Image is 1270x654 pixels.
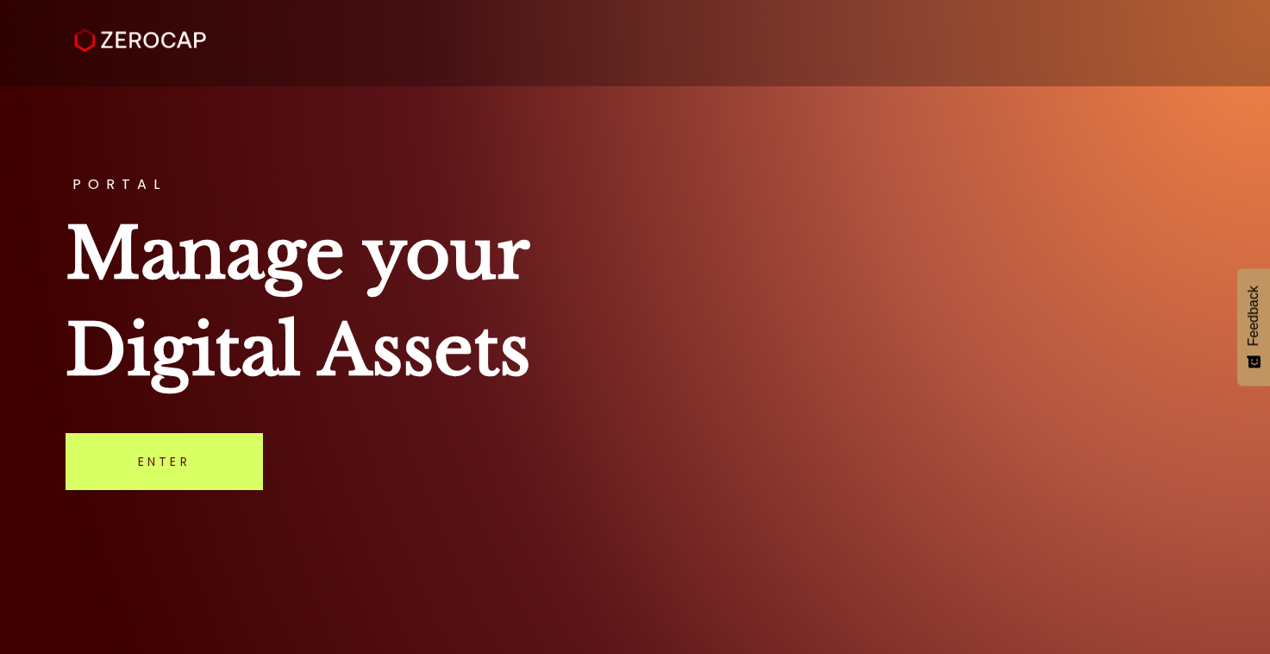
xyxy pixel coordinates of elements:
button: Feedback - Show survey [1237,268,1270,386]
a: Enter [66,433,263,490]
h1: Manage your Digital Assets [66,205,1204,399]
span: Feedback [1246,286,1261,346]
img: ZeroCap [74,28,206,53]
h3: PORTAL [66,178,1204,192]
